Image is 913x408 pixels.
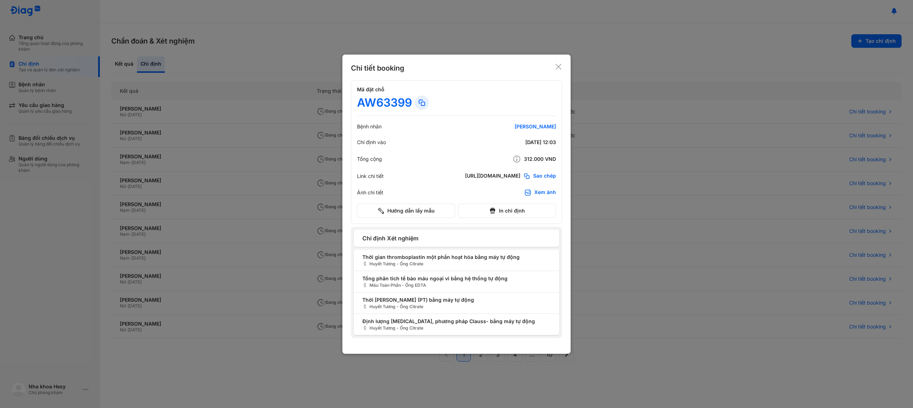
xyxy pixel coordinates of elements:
[465,173,520,180] div: [URL][DOMAIN_NAME]
[357,123,382,130] div: Bệnh nhân
[362,261,551,267] span: Huyết Tương - Ống Citrate
[470,155,556,163] div: 312.000 VND
[357,156,382,162] div: Tổng cộng
[351,63,404,73] div: Chi tiết booking
[357,173,384,179] div: Link chi tiết
[357,86,556,93] h4: Mã đặt chỗ
[534,189,556,196] div: Xem ảnh
[362,275,551,282] span: Tổng phân tích tế bào máu ngoại vi bằng hệ thống tự động
[362,234,551,243] span: Chỉ định Xét nghiệm
[470,123,556,130] div: [PERSON_NAME]
[362,325,551,331] span: Huyết Tương - Ống Citrate
[357,139,386,146] div: Chỉ định vào
[362,253,551,261] span: Thời gian thromboplastin một phần hoạt hóa bằng máy tự động
[357,96,412,110] div: AW63399
[357,204,455,218] button: Hướng dẫn lấy mẫu
[458,204,556,218] button: In chỉ định
[533,173,556,180] span: Sao chép
[470,139,556,146] div: [DATE] 12:03
[357,189,383,196] div: Ảnh chi tiết
[362,304,551,310] span: Huyết Tương - Ống Citrate
[362,317,551,325] span: Định lượng [MEDICAL_DATA], phương pháp Clauss- bằng máy tự động
[362,282,551,289] span: Máu Toàn Phần - Ống EDTA
[362,296,551,304] span: Thời [PERSON_NAME] (PT) bằng máy tự động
